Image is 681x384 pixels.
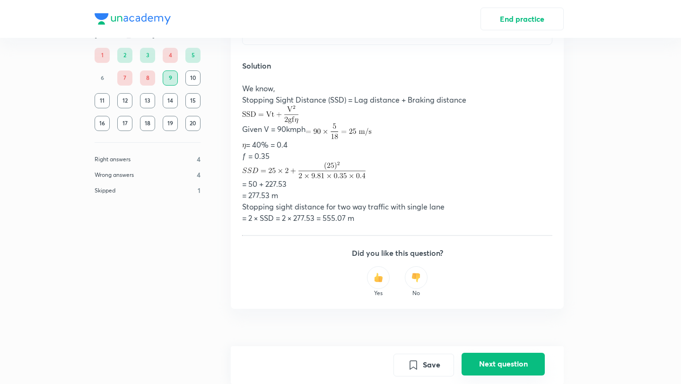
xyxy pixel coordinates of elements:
p: ƒ = 0.35 [242,150,552,162]
h5: Solution [242,60,552,71]
div: 7 [117,70,132,86]
button: End practice [480,8,564,30]
p: = 277.53 m [242,190,552,201]
div: 10 [185,70,201,86]
p: Yes [359,289,397,297]
div: 15 [185,93,201,108]
p: We know, [242,83,552,94]
p: Stopping sight distance for two way traffic with single lane [242,201,552,212]
div: 1 [95,48,110,63]
div: 18 [140,116,155,131]
div: 13 [140,93,155,108]
div: 4 [163,48,178,63]
img: S S D=25 \times 2+\frac{(25)^{2}}{2 \times 9.81 \times 0.35 \times 0.4} [242,162,366,178]
p: No [397,289,435,297]
img: thumbs up [374,273,383,282]
div: 2 [117,48,132,63]
div: 8 [140,70,155,86]
img: \eta [242,144,246,149]
p: Wrong answers [95,171,134,179]
button: Next question [462,353,545,375]
p: Skipped [95,186,115,195]
div: 16 [95,116,110,131]
div: 19 [163,116,178,131]
button: Save [393,354,454,376]
div: 3 [140,48,155,63]
h5: Did you like this question? [242,247,552,259]
p: = 50 + 227.53 [242,178,552,190]
img: Company Logo [95,13,171,25]
div: 12 [117,93,132,108]
div: 11 [95,93,110,108]
img: \mathrm{SSD}=\mathrm{Vt}+\frac{\mathrm{V}^{2}}{2 \mathrm{gf \eta}} [242,105,298,123]
div: 20 [185,116,201,131]
p: 1 [198,185,201,195]
div: 5 [185,48,201,63]
img: =90 \times \frac{5}{18}=25 \mathrm{~m} / \mathrm{s} [306,123,371,139]
p: Right answers [95,155,131,164]
div: 14 [163,93,178,108]
p: = 40% = 0.4 [242,139,552,150]
div: 9 [163,70,178,86]
p: Given V = 90kmph [242,123,552,139]
div: 6 [95,70,110,86]
div: 17 [117,116,132,131]
p: = 2 × SSD = 2 × 277.53 = 555.07 m [242,212,552,224]
p: 4 [197,170,201,180]
img: thumbs down [411,273,421,282]
p: Stopping Sight Distance (SSD) = Lag distance + Braking distance [242,94,552,105]
p: 4 [197,154,201,164]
